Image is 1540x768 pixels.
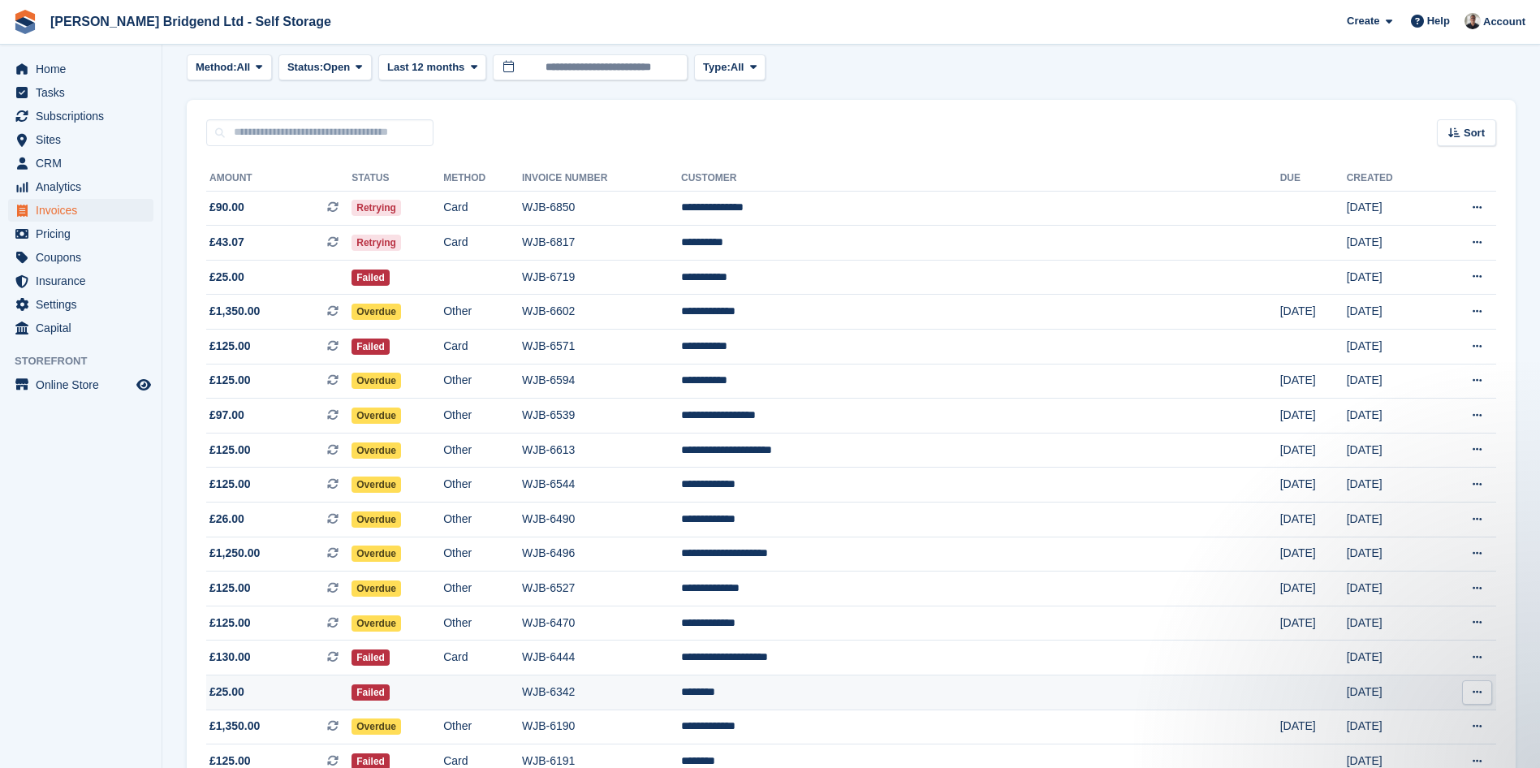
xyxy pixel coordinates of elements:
span: Method: [196,59,237,76]
td: WJB-6496 [522,537,681,572]
span: Capital [36,317,133,339]
span: Overdue [352,408,401,424]
td: Card [443,226,522,261]
span: £125.00 [209,372,251,389]
td: WJB-6817 [522,226,681,261]
td: WJB-6613 [522,433,681,468]
td: WJB-6470 [522,606,681,641]
td: [DATE] [1347,260,1433,295]
a: menu [8,81,153,104]
td: Other [443,399,522,434]
span: £125.00 [209,615,251,632]
span: Account [1483,14,1525,30]
td: [DATE] [1347,641,1433,675]
span: £125.00 [209,580,251,597]
span: Online Store [36,373,133,396]
td: WJB-6850 [522,191,681,226]
span: £1,350.00 [209,303,260,320]
span: £90.00 [209,199,244,216]
td: [DATE] [1280,572,1347,606]
td: [DATE] [1280,399,1347,434]
span: £125.00 [209,442,251,459]
td: [DATE] [1347,537,1433,572]
td: Other [443,537,522,572]
td: Other [443,433,522,468]
td: WJB-6527 [522,572,681,606]
span: £125.00 [209,338,251,355]
span: £25.00 [209,269,244,286]
span: Overdue [352,373,401,389]
a: [PERSON_NAME] Bridgend Ltd - Self Storage [44,8,338,35]
a: menu [8,152,153,175]
span: Overdue [352,304,401,320]
span: Status: [287,59,323,76]
a: menu [8,246,153,269]
a: menu [8,222,153,245]
span: Home [36,58,133,80]
span: Retrying [352,235,401,251]
td: Card [443,191,522,226]
img: stora-icon-8386f47178a22dfd0bd8f6a31ec36ba5ce8667c1dd55bd0f319d3a0aa187defe.svg [13,10,37,34]
td: [DATE] [1347,191,1433,226]
td: Other [443,364,522,399]
a: Preview store [134,375,153,395]
span: Overdue [352,511,401,528]
a: menu [8,58,153,80]
td: Card [443,641,522,675]
td: WJB-6539 [522,399,681,434]
td: WJB-6342 [522,675,681,710]
th: Customer [681,166,1280,192]
span: Help [1427,13,1450,29]
td: WJB-6544 [522,468,681,503]
td: [DATE] [1280,364,1347,399]
th: Status [352,166,443,192]
td: [DATE] [1347,710,1433,744]
a: menu [8,270,153,292]
span: £97.00 [209,407,244,424]
th: Created [1347,166,1433,192]
span: Coupons [36,246,133,269]
td: Other [443,468,522,503]
span: Pricing [36,222,133,245]
span: Failed [352,270,390,286]
img: Rhys Jones [1465,13,1481,29]
span: £1,350.00 [209,718,260,735]
td: [DATE] [1347,226,1433,261]
span: Failed [352,684,390,701]
td: [DATE] [1347,399,1433,434]
span: Type: [703,59,731,76]
td: WJB-6602 [522,295,681,330]
td: [DATE] [1347,468,1433,503]
span: Settings [36,293,133,316]
td: [DATE] [1347,295,1433,330]
span: £1,250.00 [209,545,260,562]
span: Sites [36,128,133,151]
td: [DATE] [1347,503,1433,537]
span: Overdue [352,546,401,562]
td: [DATE] [1280,295,1347,330]
button: Method: All [187,54,272,81]
span: Overdue [352,718,401,735]
span: Subscriptions [36,105,133,127]
span: Failed [352,649,390,666]
span: All [237,59,251,76]
span: £25.00 [209,684,244,701]
td: Card [443,330,522,365]
span: Retrying [352,200,401,216]
td: WJB-6444 [522,641,681,675]
th: Due [1280,166,1347,192]
td: WJB-6594 [522,364,681,399]
span: Overdue [352,615,401,632]
span: Last 12 months [387,59,464,76]
span: Create [1347,13,1379,29]
span: Storefront [15,353,162,369]
td: [DATE] [1280,710,1347,744]
td: WJB-6571 [522,330,681,365]
td: Other [443,295,522,330]
span: Tasks [36,81,133,104]
span: £43.07 [209,234,244,251]
td: [DATE] [1280,433,1347,468]
td: [DATE] [1280,537,1347,572]
a: menu [8,373,153,396]
td: [DATE] [1347,433,1433,468]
